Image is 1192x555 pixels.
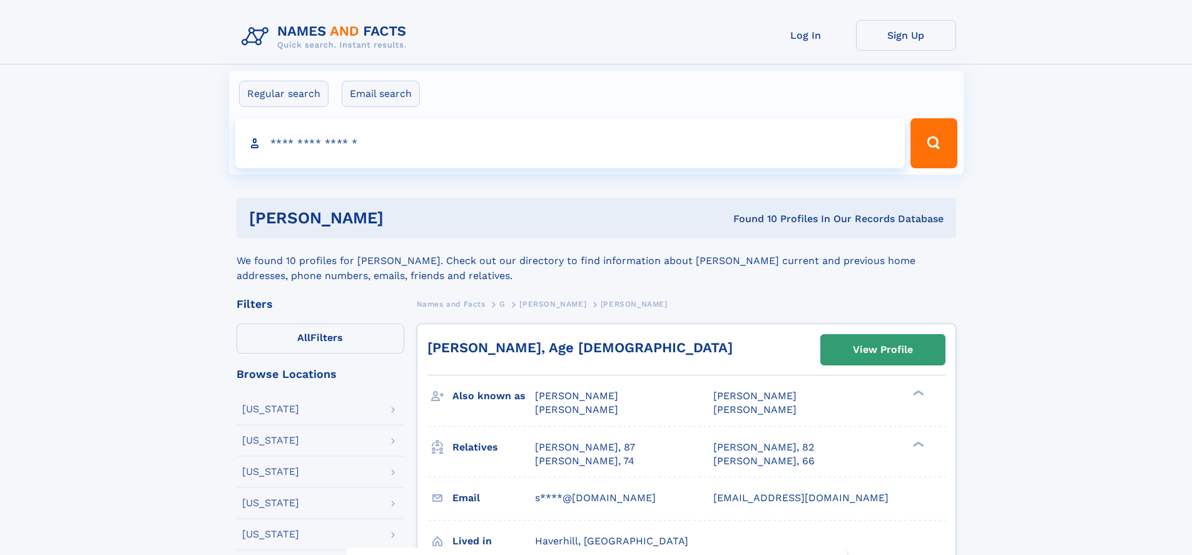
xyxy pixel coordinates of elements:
[237,369,404,380] div: Browse Locations
[427,340,733,355] a: [PERSON_NAME], Age [DEMOGRAPHIC_DATA]
[821,335,945,365] a: View Profile
[713,390,797,402] span: [PERSON_NAME]
[713,492,889,504] span: [EMAIL_ADDRESS][DOMAIN_NAME]
[242,498,299,508] div: [US_STATE]
[519,300,586,308] span: [PERSON_NAME]
[713,404,797,415] span: [PERSON_NAME]
[242,529,299,539] div: [US_STATE]
[452,487,535,509] h3: Email
[237,20,417,54] img: Logo Names and Facts
[713,454,815,468] a: [PERSON_NAME], 66
[558,212,944,226] div: Found 10 Profiles In Our Records Database
[910,389,925,397] div: ❯
[239,81,329,107] label: Regular search
[856,20,956,51] a: Sign Up
[535,390,618,402] span: [PERSON_NAME]
[535,440,635,454] a: [PERSON_NAME], 87
[910,440,925,448] div: ❯
[452,437,535,458] h3: Relatives
[452,531,535,552] h3: Lived in
[452,385,535,407] h3: Also known as
[249,210,559,226] h1: [PERSON_NAME]
[535,454,634,468] a: [PERSON_NAME], 74
[713,440,814,454] a: [PERSON_NAME], 82
[853,335,913,364] div: View Profile
[417,296,486,312] a: Names and Facts
[499,296,506,312] a: G
[342,81,420,107] label: Email search
[535,535,688,547] span: Haverhill, [GEOGRAPHIC_DATA]
[235,118,905,168] input: search input
[519,296,586,312] a: [PERSON_NAME]
[242,404,299,414] div: [US_STATE]
[237,238,956,283] div: We found 10 profiles for [PERSON_NAME]. Check out our directory to find information about [PERSON...
[242,435,299,446] div: [US_STATE]
[601,300,668,308] span: [PERSON_NAME]
[297,332,310,344] span: All
[535,404,618,415] span: [PERSON_NAME]
[242,467,299,477] div: [US_STATE]
[237,298,404,310] div: Filters
[499,300,506,308] span: G
[910,118,957,168] button: Search Button
[237,323,404,354] label: Filters
[756,20,856,51] a: Log In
